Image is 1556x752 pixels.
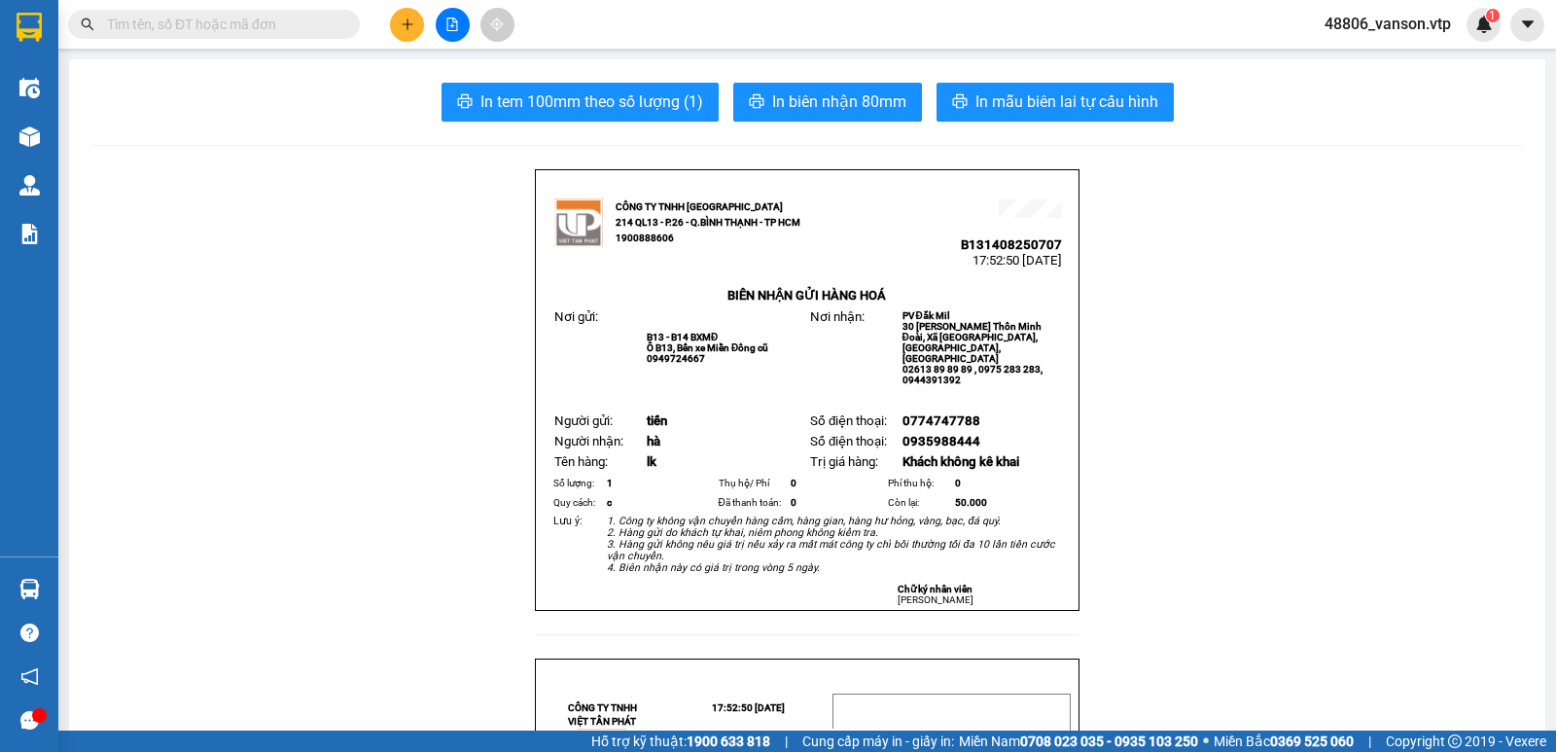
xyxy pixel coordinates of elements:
[647,353,705,364] span: 0949724667
[727,288,886,303] strong: BIÊN NHẬN GỬI HÀNG HOÁ
[616,201,800,243] strong: CÔNG TY TNHH [GEOGRAPHIC_DATA] 214 QL13 - P.26 - Q.BÌNH THẠNH - TP HCM 1900888606
[554,454,608,469] span: Tên hàng:
[81,18,94,31] span: search
[19,78,40,98] img: warehouse-icon
[810,413,887,428] span: Số điện thoại:
[647,332,718,342] span: B13 - B14 BXMĐ
[802,731,954,752] span: Cung cấp máy in - giấy in:
[791,497,796,508] span: 0
[902,364,1043,385] span: 02613 89 89 89 , 0975 283 283, 0944391392
[716,493,789,513] td: Đã thanh toán:
[772,90,906,114] span: In biên nhận 80mm
[19,126,40,147] img: warehouse-icon
[975,90,1158,114] span: In mẫu biên lai tự cấu hình
[810,309,865,324] span: Nơi nhận:
[20,711,39,730] span: message
[687,734,770,749] strong: 1900 633 818
[436,8,470,42] button: file-add
[955,497,987,508] span: 50.000
[716,474,789,493] td: Thụ hộ/ Phí
[17,13,42,42] img: logo-vxr
[902,413,980,428] span: 0774747788
[1489,9,1496,22] span: 1
[902,454,1019,469] span: Khách không kê khai
[607,478,613,488] span: 1
[445,18,459,31] span: file-add
[733,83,922,122] button: printerIn biên nhận 80mm
[554,309,598,324] span: Nơi gửi:
[401,18,414,31] span: plus
[1203,737,1209,745] span: ⚪️
[480,8,514,42] button: aim
[810,434,887,448] span: Số điện thoại:
[902,321,1042,364] span: 30 [PERSON_NAME] Thôn Minh Đoài, Xã [GEOGRAPHIC_DATA], [GEOGRAPHIC_DATA], [GEOGRAPHIC_DATA]
[785,731,788,752] span: |
[1309,12,1467,36] span: 48806_vanson.vtp
[1510,8,1544,42] button: caret-down
[647,434,660,448] span: hà
[480,90,703,114] span: In tem 100mm theo số lượng (1)
[898,594,973,605] span: [PERSON_NAME]
[554,434,623,448] span: Người nhận:
[1368,731,1371,752] span: |
[550,474,604,493] td: Số lượng:
[1486,9,1500,22] sup: 1
[19,579,40,599] img: warehouse-icon
[591,731,770,752] span: Hỗ trợ kỹ thuật:
[1475,16,1493,33] img: icon-new-feature
[885,493,953,513] td: Còn lại:
[20,624,39,642] span: question-circle
[1448,734,1462,748] span: copyright
[961,237,1062,252] span: B131408250707
[554,413,613,428] span: Người gửi:
[647,454,656,469] span: lk
[1519,16,1537,33] span: caret-down
[442,83,719,122] button: printerIn tem 100mm theo số lượng (1)
[19,224,40,244] img: solution-icon
[749,93,764,112] span: printer
[390,8,424,42] button: plus
[959,731,1198,752] span: Miền Nam
[1270,734,1354,749] strong: 0369 525 060
[791,478,796,488] span: 0
[898,584,972,594] strong: Chữ ký nhân viên
[902,434,980,448] span: 0935988444
[937,83,1174,122] button: printerIn mẫu biên lai tự cấu hình
[490,18,504,31] span: aim
[902,310,950,321] span: PV Đắk Mil
[19,175,40,196] img: warehouse-icon
[952,93,968,112] span: printer
[20,667,39,686] span: notification
[1020,734,1198,749] strong: 0708 023 035 - 0935 103 250
[647,413,667,428] span: tiến
[955,478,961,488] span: 0
[107,14,336,35] input: Tìm tên, số ĐT hoặc mã đơn
[712,702,785,713] span: 17:52:50 [DATE]
[972,253,1062,268] span: 17:52:50 [DATE]
[885,474,953,493] td: Phí thu hộ:
[647,342,768,353] span: Ô B13, Bến xe Miền Đông cũ
[550,493,604,513] td: Quy cách:
[568,702,637,727] strong: CÔNG TY TNHH VIỆT TÂN PHÁT
[554,198,603,247] img: logo
[607,497,612,508] span: c
[457,93,473,112] span: printer
[1214,731,1354,752] span: Miền Bắc
[607,515,1055,574] em: 1. Công ty không vận chuyển hàng cấm, hàng gian, hàng hư hỏng, vàng, bạc, đá quý. 2. Hàng gửi do ...
[553,515,583,527] span: Lưu ý:
[810,454,878,469] span: Trị giá hàng:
